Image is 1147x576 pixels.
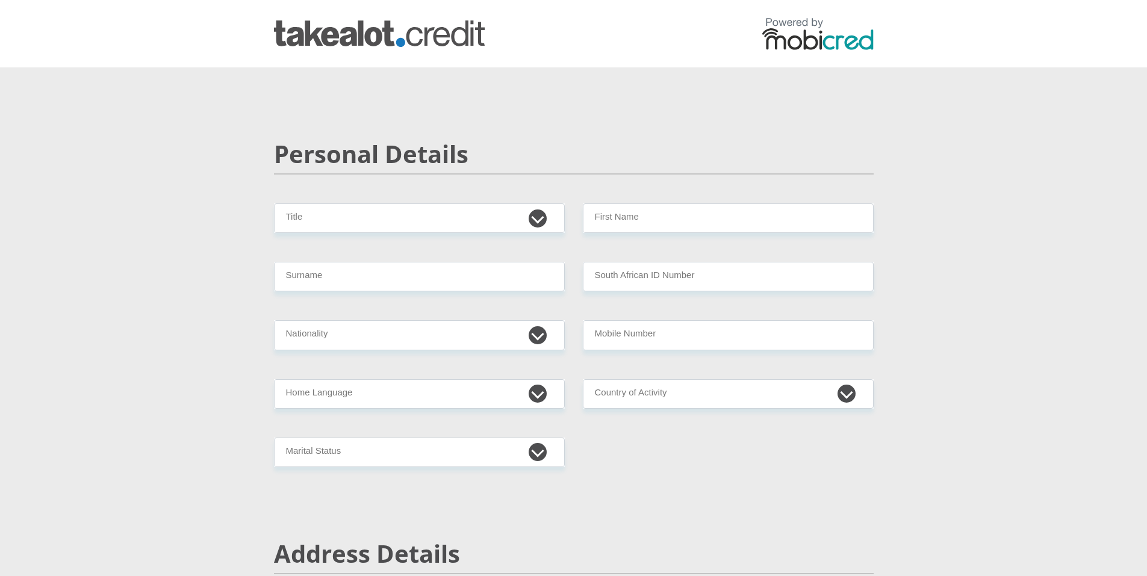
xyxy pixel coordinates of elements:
[762,17,874,50] img: powered by mobicred logo
[274,262,565,291] input: Surname
[274,140,874,169] h2: Personal Details
[274,20,485,47] img: takealot_credit logo
[583,203,874,233] input: First Name
[583,320,874,350] input: Contact Number
[583,262,874,291] input: ID Number
[274,539,874,568] h2: Address Details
